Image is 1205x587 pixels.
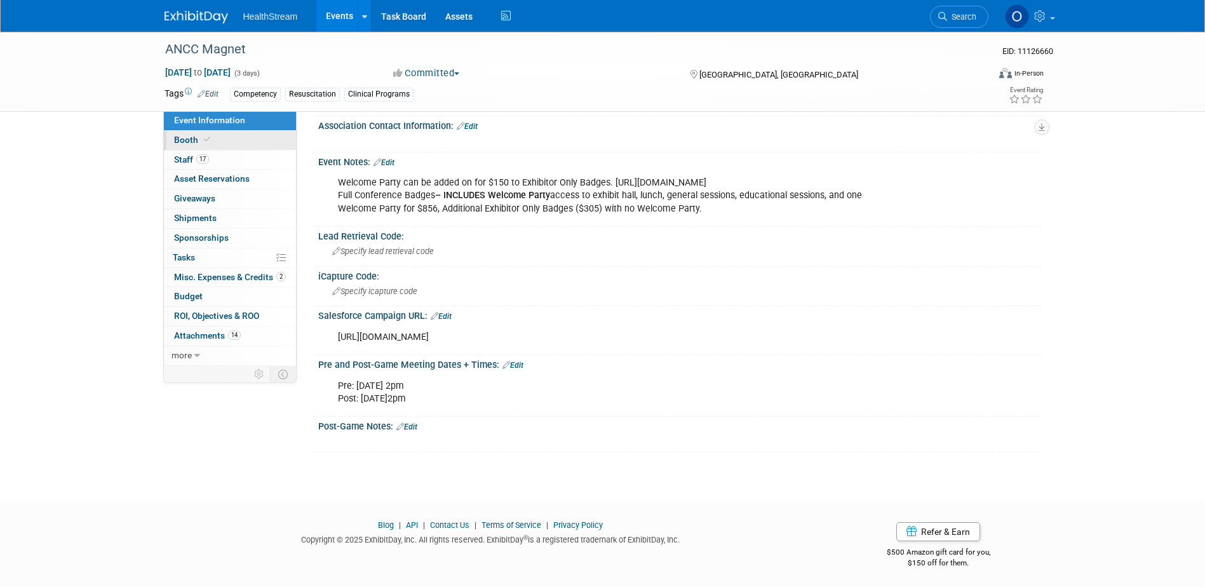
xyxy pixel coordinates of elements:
span: Event Information [174,115,245,125]
a: Shipments [164,209,296,228]
div: Resuscitation [285,88,340,101]
sup: ® [523,534,528,541]
span: Misc. Expenses & Credits [174,272,286,282]
span: | [396,520,404,530]
div: iCapture Code: [318,267,1041,283]
a: ROI, Objectives & ROO [164,307,296,326]
span: Giveaways [174,193,215,203]
a: Misc. Expenses & Credits2 [164,268,296,287]
a: more [164,346,296,365]
a: Asset Reservations [164,170,296,189]
img: Format-Inperson.png [999,68,1012,78]
div: $500 Amazon gift card for you, [836,539,1041,568]
div: Clinical Programs [344,88,414,101]
b: – INCLUDES Welcome Party [435,190,550,201]
span: 17 [196,154,209,164]
span: HealthStream [243,11,298,22]
span: to [192,67,204,78]
span: more [172,350,192,360]
td: Personalize Event Tab Strip [248,366,271,382]
span: Shipments [174,213,217,223]
span: (3 days) [233,69,260,78]
td: Toggle Event Tabs [270,366,296,382]
div: Salesforce Campaign URL: [318,306,1041,323]
span: Attachments [174,330,241,341]
a: Edit [502,361,523,370]
a: Refer & Earn [896,522,980,541]
div: $150 off for them. [836,558,1041,569]
span: Booth [174,135,213,145]
a: Sponsorships [164,229,296,248]
span: Search [947,12,976,22]
span: Event ID: 11126660 [1002,46,1053,56]
a: Edit [431,312,452,321]
img: ExhibitDay [165,11,228,24]
a: Edit [457,122,478,131]
div: Event Rating [1009,87,1043,93]
div: Lead Retrieval Code: [318,227,1041,243]
a: API [406,520,418,530]
a: Attachments14 [164,327,296,346]
img: Olivia Christopher [1005,4,1029,29]
span: Budget [174,291,203,301]
div: Event Format [913,66,1044,85]
div: Competency [230,88,281,101]
a: Edit [396,422,417,431]
span: [GEOGRAPHIC_DATA], [GEOGRAPHIC_DATA] [699,70,858,79]
a: Search [930,6,988,28]
a: Budget [164,287,296,306]
a: Tasks [164,248,296,267]
div: Pre: [DATE] 2pm Post: [DATE]2pm [329,374,901,412]
a: Privacy Policy [553,520,603,530]
button: Committed [389,67,464,80]
a: Event Information [164,111,296,130]
a: Contact Us [430,520,469,530]
span: | [471,520,480,530]
div: Welcome Party can be added on for $150 to Exhibitor Only Badges. [URL][DOMAIN_NAME] Full Conferen... [329,170,901,221]
span: ROI, Objectives & ROO [174,311,259,321]
span: Sponsorships [174,233,229,243]
span: Staff [174,154,209,165]
span: Asset Reservations [174,173,250,184]
a: Terms of Service [481,520,541,530]
span: 14 [228,330,241,340]
span: | [420,520,428,530]
span: | [543,520,551,530]
div: Event Notes: [318,152,1041,169]
i: Booth reservation complete [204,136,210,143]
a: Blog [378,520,394,530]
div: Post-Game Notes: [318,417,1041,433]
span: Specify lead retrieval code [332,246,434,256]
a: Booth [164,131,296,150]
div: Pre and Post-Game Meeting Dates + Times: [318,355,1041,372]
div: Copyright © 2025 ExhibitDay, Inc. All rights reserved. ExhibitDay is a registered trademark of Ex... [165,531,818,546]
div: [URL][DOMAIN_NAME] [329,325,901,350]
a: Giveaways [164,189,296,208]
a: Edit [198,90,219,98]
a: Edit [374,158,394,167]
span: [DATE] [DATE] [165,67,231,78]
span: Specify icapture code [332,287,417,296]
a: Staff17 [164,151,296,170]
span: 2 [276,272,286,281]
div: Association Contact Information: [318,116,1041,133]
div: ANCC Magnet [161,38,969,61]
td: Tags [165,87,219,102]
div: In-Person [1014,69,1044,78]
span: Tasks [173,252,195,262]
